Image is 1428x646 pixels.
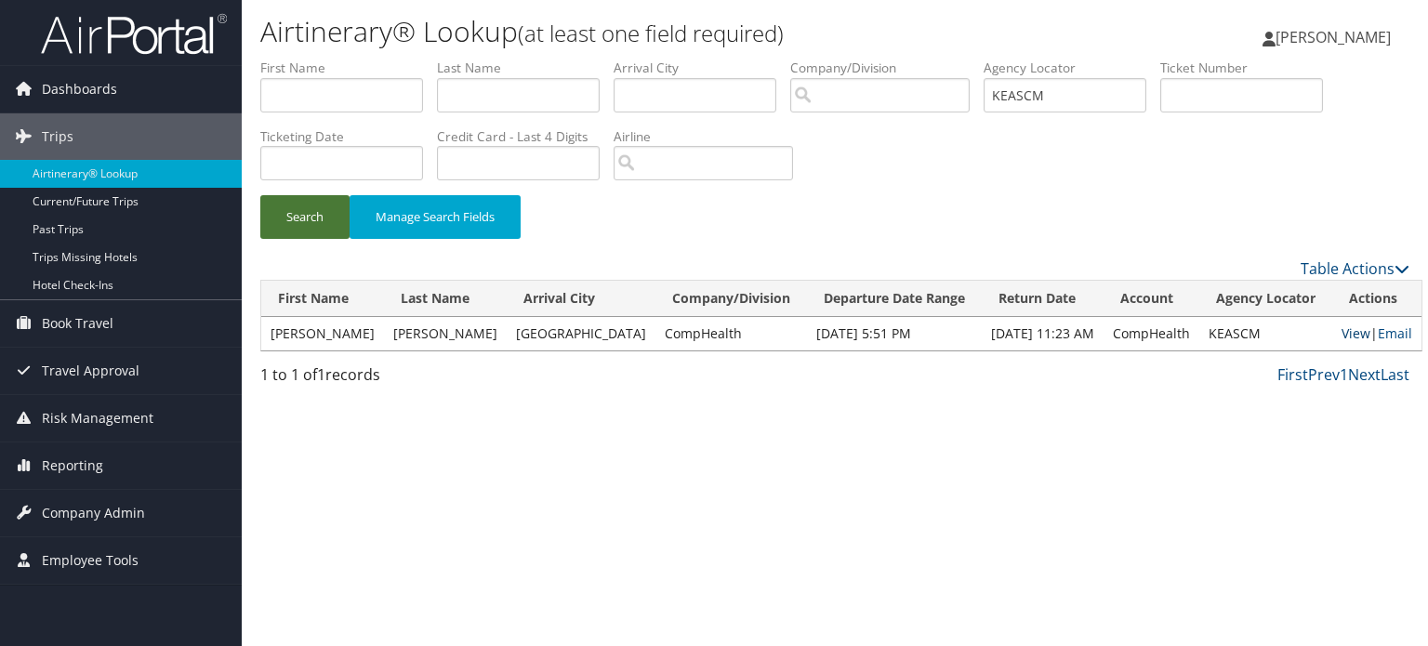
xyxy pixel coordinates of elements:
[260,127,437,146] label: Ticketing Date
[507,317,655,350] td: [GEOGRAPHIC_DATA]
[1276,27,1391,47] span: [PERSON_NAME]
[1301,258,1409,279] a: Table Actions
[1104,281,1199,317] th: Account: activate to sort column ascending
[42,490,145,536] span: Company Admin
[984,59,1160,77] label: Agency Locator
[1378,324,1412,342] a: Email
[261,317,384,350] td: [PERSON_NAME]
[807,317,982,350] td: [DATE] 5:51 PM
[1332,281,1421,317] th: Actions
[982,281,1104,317] th: Return Date: activate to sort column ascending
[614,59,790,77] label: Arrival City
[41,12,227,56] img: airportal-logo.png
[790,59,984,77] label: Company/Division
[655,281,807,317] th: Company/Division
[260,363,527,395] div: 1 to 1 of records
[437,59,614,77] label: Last Name
[507,281,655,317] th: Arrival City: activate to sort column ascending
[42,537,139,584] span: Employee Tools
[807,281,982,317] th: Departure Date Range: activate to sort column ascending
[1199,317,1332,350] td: KEASCM
[1104,317,1199,350] td: CompHealth
[350,195,521,239] button: Manage Search Fields
[42,300,113,347] span: Book Travel
[655,317,807,350] td: CompHealth
[42,348,139,394] span: Travel Approval
[1381,364,1409,385] a: Last
[518,18,784,48] small: (at least one field required)
[384,317,507,350] td: [PERSON_NAME]
[614,127,807,146] label: Airline
[42,442,103,489] span: Reporting
[1308,364,1340,385] a: Prev
[1348,364,1381,385] a: Next
[384,281,507,317] th: Last Name: activate to sort column ascending
[1277,364,1308,385] a: First
[982,317,1104,350] td: [DATE] 11:23 AM
[260,59,437,77] label: First Name
[260,195,350,239] button: Search
[42,66,117,112] span: Dashboards
[42,395,153,442] span: Risk Management
[261,281,384,317] th: First Name: activate to sort column ascending
[1340,364,1348,385] a: 1
[1332,317,1421,350] td: |
[42,113,73,160] span: Trips
[260,12,1026,51] h1: Airtinerary® Lookup
[437,127,614,146] label: Credit Card - Last 4 Digits
[1342,324,1370,342] a: View
[1199,281,1332,317] th: Agency Locator: activate to sort column ascending
[317,364,325,385] span: 1
[1160,59,1337,77] label: Ticket Number
[1263,9,1409,65] a: [PERSON_NAME]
